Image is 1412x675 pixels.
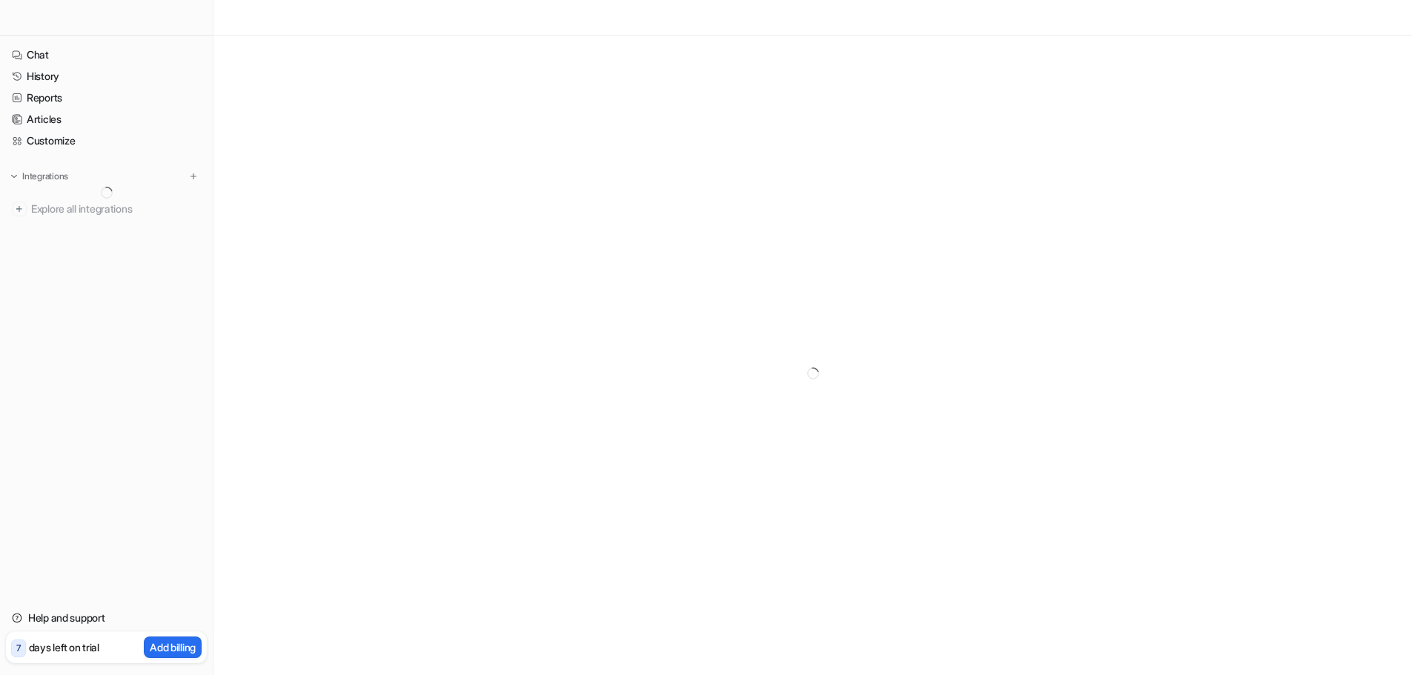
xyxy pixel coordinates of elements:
[6,44,207,65] a: Chat
[6,169,73,184] button: Integrations
[188,171,199,182] img: menu_add.svg
[6,199,207,219] a: Explore all integrations
[16,642,21,655] p: 7
[6,130,207,151] a: Customize
[150,639,196,655] p: Add billing
[29,639,99,655] p: days left on trial
[31,197,201,221] span: Explore all integrations
[22,170,68,182] p: Integrations
[12,202,27,216] img: explore all integrations
[6,87,207,108] a: Reports
[6,109,207,130] a: Articles
[6,608,207,628] a: Help and support
[144,636,202,658] button: Add billing
[6,66,207,87] a: History
[9,171,19,182] img: expand menu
